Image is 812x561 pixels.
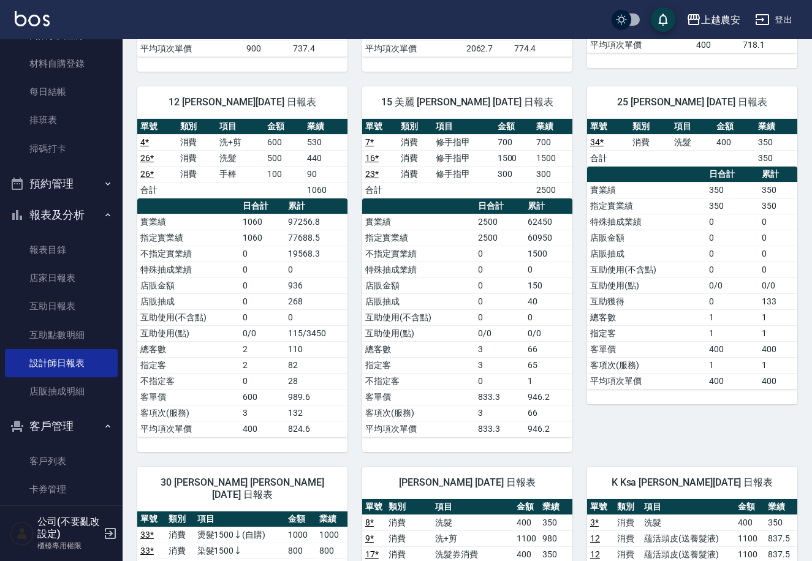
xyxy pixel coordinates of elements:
td: 100 [264,166,304,182]
td: 0 [759,246,797,262]
td: 268 [285,293,347,309]
td: 0 [285,262,347,277]
th: 類別 [177,119,217,135]
td: 400 [706,341,759,357]
td: 不指定客 [362,373,475,389]
th: 金額 [514,499,539,515]
td: 0 [525,262,572,277]
td: 936 [285,277,347,293]
td: 0 [475,262,525,277]
td: 總客數 [587,309,706,325]
table: a dense table [137,119,347,198]
td: 消費 [177,134,217,150]
span: 25 [PERSON_NAME] [DATE] 日報表 [602,96,783,108]
td: 837.5 [765,530,797,546]
th: 項目 [641,499,735,515]
td: 指定客 [362,357,475,373]
a: 12 [590,549,600,559]
th: 日合計 [240,198,285,214]
th: 類別 [398,119,433,135]
td: 合計 [587,150,629,166]
td: 833.3 [475,389,525,405]
th: 日合計 [706,167,759,183]
td: 染髮1500↓ [194,543,285,559]
td: 0 [706,262,759,277]
td: 60950 [525,230,572,246]
a: 互助日報表 [5,292,118,320]
th: 金額 [735,499,765,515]
td: 不指定實業績 [137,246,240,262]
a: 排班表 [5,106,118,134]
td: 實業績 [587,182,706,198]
td: 洗+剪 [432,530,514,546]
th: 業績 [539,499,572,515]
td: 燙髮1500↓(自購) [194,527,285,543]
th: 項目 [194,511,285,527]
img: Person [10,521,34,546]
a: 店家日報表 [5,264,118,292]
th: 項目 [671,119,713,135]
td: 2500 [475,230,525,246]
td: 洗髮 [641,514,735,530]
td: 0/0 [240,325,285,341]
td: 700 [495,134,534,150]
td: 平均項次單價 [587,373,706,389]
a: 材料自購登錄 [5,50,118,78]
td: 蘊活頭皮(送養髮液) [641,530,735,546]
td: 700 [533,134,572,150]
th: 單號 [137,511,165,527]
p: 櫃檯專用權限 [37,540,100,551]
button: 預約管理 [5,168,118,200]
td: 0 [240,262,285,277]
td: 132 [285,405,347,421]
td: 350 [765,514,797,530]
td: 400 [240,421,285,437]
td: 1100 [735,530,765,546]
td: 平均項次單價 [362,421,475,437]
td: 消費 [398,150,433,166]
td: 350 [755,150,797,166]
td: 0 [706,214,759,230]
td: 0 [706,293,759,309]
td: 300 [533,166,572,182]
td: 消費 [385,514,432,530]
td: 90 [304,166,347,182]
td: 2 [240,357,285,373]
td: 平均項次單價 [137,421,240,437]
td: 實業績 [137,214,240,230]
td: 28 [285,373,347,389]
td: 0 [759,214,797,230]
td: 互助使用(不含點) [362,309,475,325]
th: 日合計 [475,198,525,214]
td: 350 [706,182,759,198]
td: 1 [759,325,797,341]
td: 989.6 [285,389,347,405]
td: 平均項次單價 [587,37,693,53]
th: 類別 [385,499,432,515]
td: 3 [475,405,525,421]
td: 0/0 [706,277,759,293]
td: 消費 [629,134,672,150]
span: 15 美麗 [PERSON_NAME] [DATE] 日報表 [377,96,558,108]
td: 平均項次單價 [362,40,463,56]
td: 店販抽成 [362,293,475,309]
td: 洗+剪 [216,134,264,150]
td: 消費 [177,150,217,166]
a: 店販抽成明細 [5,377,118,405]
td: 不指定實業績 [362,246,475,262]
td: 1 [759,357,797,373]
td: 350 [759,198,797,214]
button: 客戶管理 [5,410,118,442]
td: 店販金額 [362,277,475,293]
td: 消費 [614,514,641,530]
td: 718.1 [740,37,797,53]
td: 互助獲得 [587,293,706,309]
td: 82 [285,357,347,373]
td: 客項次(服務) [137,405,240,421]
th: 類別 [165,511,194,527]
td: 500 [264,150,304,166]
td: 修手指甲 [433,166,494,182]
td: 修手指甲 [433,134,494,150]
td: 合計 [137,182,177,198]
td: 店販金額 [137,277,240,293]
